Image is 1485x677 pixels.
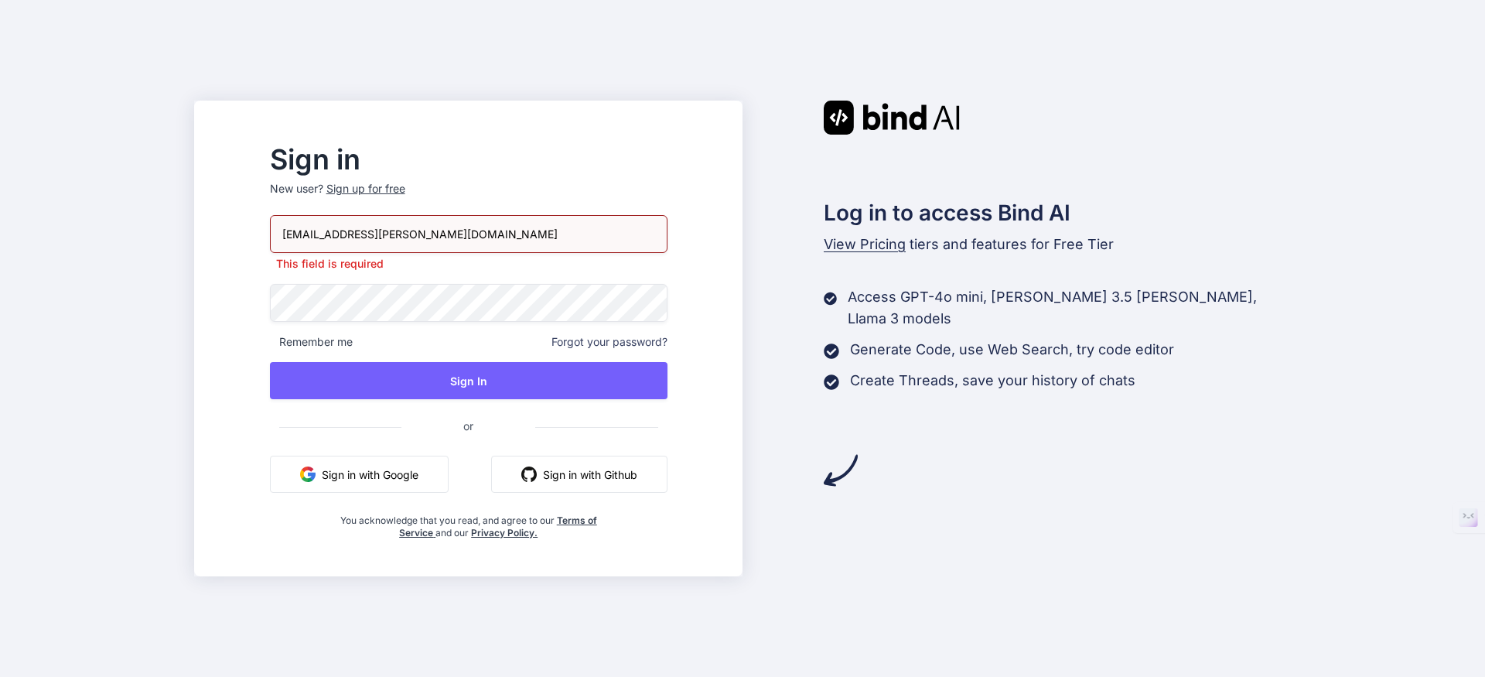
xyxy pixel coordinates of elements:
[401,407,535,445] span: or
[491,456,667,493] button: Sign in with Github
[270,362,667,399] button: Sign In
[824,234,1291,255] p: tiers and features for Free Tier
[270,334,353,350] span: Remember me
[551,334,667,350] span: Forgot your password?
[270,456,449,493] button: Sign in with Google
[270,181,667,215] p: New user?
[270,147,667,172] h2: Sign in
[336,505,601,539] div: You acknowledge that you read, and agree to our and our
[850,339,1174,361] p: Generate Code, use Web Search, try code editor
[850,370,1135,391] p: Create Threads, save your history of chats
[399,515,597,539] a: Terms of Service
[521,467,537,482] img: github
[824,453,858,487] img: arrow
[848,286,1290,330] p: Access GPT-4o mini, [PERSON_NAME] 3.5 [PERSON_NAME], Llama 3 models
[824,101,960,135] img: Bind AI logo
[824,236,906,252] span: View Pricing
[326,181,405,197] div: Sign up for free
[270,256,667,272] p: This field is required
[824,197,1291,229] h2: Log in to access Bind AI
[471,527,538,539] a: Privacy Policy.
[270,215,667,253] input: Login or Email
[300,467,316,482] img: google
